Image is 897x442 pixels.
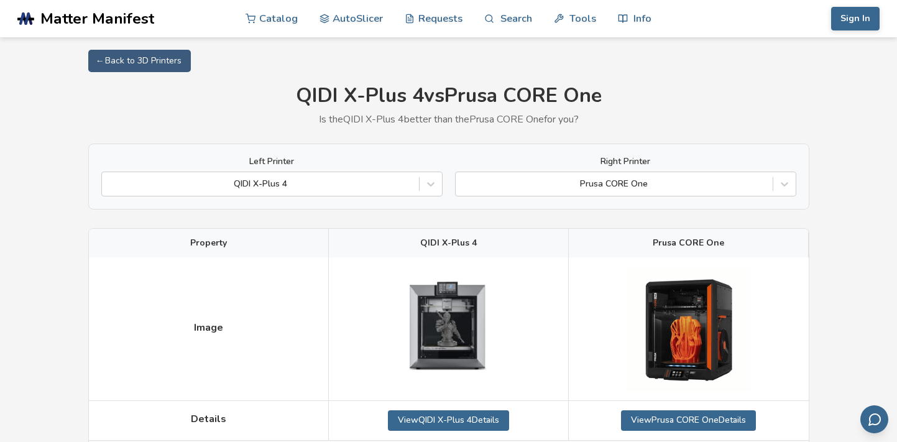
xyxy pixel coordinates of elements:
span: QIDI X-Plus 4 [420,238,477,248]
span: Details [191,413,226,425]
a: ViewPrusa CORE OneDetails [621,410,756,430]
label: Right Printer [455,157,796,167]
button: Send feedback via email [860,405,888,433]
img: QIDI X-Plus 4 [386,267,510,391]
a: ← Back to 3D Printers [88,50,191,72]
p: Is the QIDI X-Plus 4 better than the Prusa CORE One for you? [88,114,809,125]
span: Matter Manifest [40,10,154,27]
input: Prusa CORE One [462,179,464,189]
span: Prusa CORE One [653,238,724,248]
input: QIDI X-Plus 4 [108,179,111,189]
h1: QIDI X-Plus 4 vs Prusa CORE One [88,85,809,108]
img: Prusa CORE One [627,267,751,391]
a: ViewQIDI X-Plus 4Details [388,410,509,430]
button: Sign In [831,7,880,30]
span: Image [194,322,223,333]
span: Property [190,238,227,248]
label: Left Printer [101,157,443,167]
